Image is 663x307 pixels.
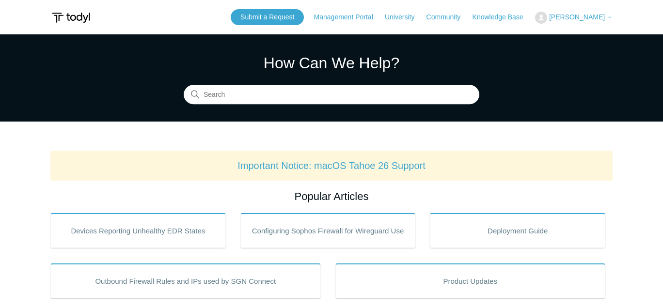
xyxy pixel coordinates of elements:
h2: Popular Articles [50,188,613,204]
span: [PERSON_NAME] [549,13,605,21]
img: Todyl Support Center Help Center home page [50,9,92,27]
input: Search [184,85,479,105]
a: Outbound Firewall Rules and IPs used by SGN Connect [50,263,321,298]
a: Community [426,12,471,22]
a: Configuring Sophos Firewall for Wireguard Use [240,213,416,248]
h1: How Can We Help? [184,51,479,75]
a: Submit a Request [231,9,304,25]
a: Deployment Guide [430,213,605,248]
button: [PERSON_NAME] [535,12,613,24]
a: Devices Reporting Unhealthy EDR States [50,213,226,248]
a: Knowledge Base [473,12,533,22]
a: Important Notice: macOS Tahoe 26 Support [237,160,426,171]
a: Management Portal [314,12,383,22]
a: University [385,12,424,22]
a: Product Updates [335,263,606,298]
